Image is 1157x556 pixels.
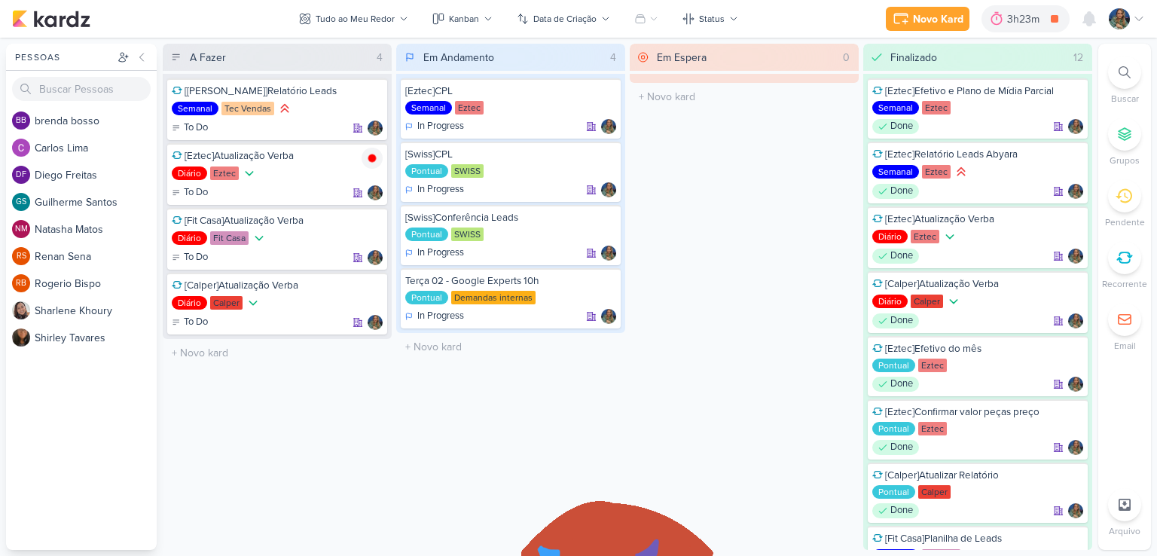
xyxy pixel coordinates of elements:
[1068,249,1083,264] img: Isabella Gutierres
[1114,339,1136,353] p: Email
[872,377,919,392] div: Done
[368,250,383,265] div: Responsável: Isabella Gutierres
[946,294,961,309] div: Prioridade Baixa
[405,228,448,241] div: Pontual
[362,148,383,169] img: tracking
[16,117,26,125] p: bb
[890,249,913,264] p: Done
[172,279,383,292] div: [Calper]Atualização Verba
[1068,377,1083,392] img: Isabella Gutierres
[451,291,536,304] div: Demandas internas
[399,336,622,358] input: + Novo kard
[221,102,274,115] div: Tec Vendas
[405,101,452,115] div: Semanal
[922,165,951,179] div: Eztec
[368,315,383,330] img: Isabella Gutierres
[172,250,208,265] div: To Do
[1068,503,1083,518] div: Responsável: Isabella Gutierres
[1110,154,1140,167] p: Grupos
[35,249,157,264] div: R e n a n S e n a
[35,330,157,346] div: S h i r l e y T a v a r e s
[368,185,383,200] img: Isabella Gutierres
[922,101,951,115] div: Eztec
[657,50,707,66] div: Em Espera
[210,296,243,310] div: Calper
[405,84,616,98] div: [Eztec]CPL
[35,140,157,156] div: C a r l o s L i m a
[872,249,919,264] div: Done
[368,315,383,330] div: Responsável: Isabella Gutierres
[423,50,494,66] div: Em Andamento
[911,295,943,308] div: Calper
[872,532,1083,545] div: [Fit Casa]Planilha de Leads
[1068,440,1083,455] div: Responsável: Isabella Gutierres
[12,112,30,130] div: brenda bosso
[601,246,616,261] img: Isabella Gutierres
[172,185,208,200] div: To Do
[1007,11,1044,27] div: 3h23m
[872,313,919,328] div: Done
[12,328,30,347] img: Shirley Tavares
[12,77,151,101] input: Buscar Pessoas
[371,50,389,66] div: 4
[172,121,208,136] div: To Do
[872,277,1083,291] div: [Calper]Atualização Verba
[1068,119,1083,134] img: Isabella Gutierres
[172,149,383,163] div: [Eztec]Atualização Verba
[913,11,963,27] div: Novo Kard
[455,101,484,115] div: Eztec
[918,359,947,372] div: Eztec
[417,119,464,134] p: In Progress
[601,119,616,134] img: Isabella Gutierres
[210,166,239,180] div: Eztec
[405,182,464,197] div: In Progress
[601,309,616,324] div: Responsável: Isabella Gutierres
[890,50,937,66] div: Finalizado
[837,50,856,66] div: 0
[12,50,114,64] div: Pessoas
[252,231,267,246] div: Prioridade Baixa
[890,503,913,518] p: Done
[890,184,913,199] p: Done
[911,230,939,243] div: Eztec
[12,166,30,184] div: Diego Freitas
[368,121,383,136] img: Isabella Gutierres
[184,315,208,330] p: To Do
[368,250,383,265] img: Isabella Gutierres
[405,211,616,225] div: [Swiss]Conferência Leads
[1109,8,1130,29] img: Isabella Gutierres
[16,198,26,206] p: GS
[886,7,969,31] button: Novo Kard
[1068,377,1083,392] div: Responsável: Isabella Gutierres
[405,148,616,161] div: [Swiss]CPL
[184,250,208,265] p: To Do
[1109,524,1140,538] p: Arquivo
[246,295,261,310] div: Prioridade Baixa
[601,182,616,197] img: Isabella Gutierres
[890,377,913,392] p: Done
[16,280,26,288] p: RB
[601,309,616,324] img: Isabella Gutierres
[451,164,484,178] div: SWISS
[918,422,947,435] div: Eztec
[35,194,157,210] div: G u i l h e r m e S a n t o s
[12,247,30,265] div: Renan Sena
[872,119,919,134] div: Done
[872,184,919,199] div: Done
[601,119,616,134] div: Responsável: Isabella Gutierres
[405,309,464,324] div: In Progress
[166,342,389,364] input: + Novo kard
[890,440,913,455] p: Done
[242,166,257,181] div: Prioridade Baixa
[942,229,957,244] div: Prioridade Baixa
[405,274,616,288] div: Terça 02 - Google Experts 10h
[872,165,919,179] div: Semanal
[35,113,157,129] div: b r e n d a b o s s o
[1068,503,1083,518] img: Isabella Gutierres
[12,220,30,238] div: Natasha Matos
[890,119,913,134] p: Done
[872,422,915,435] div: Pontual
[954,164,969,179] div: Prioridade Alta
[1105,215,1145,229] p: Pendente
[184,121,208,136] p: To Do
